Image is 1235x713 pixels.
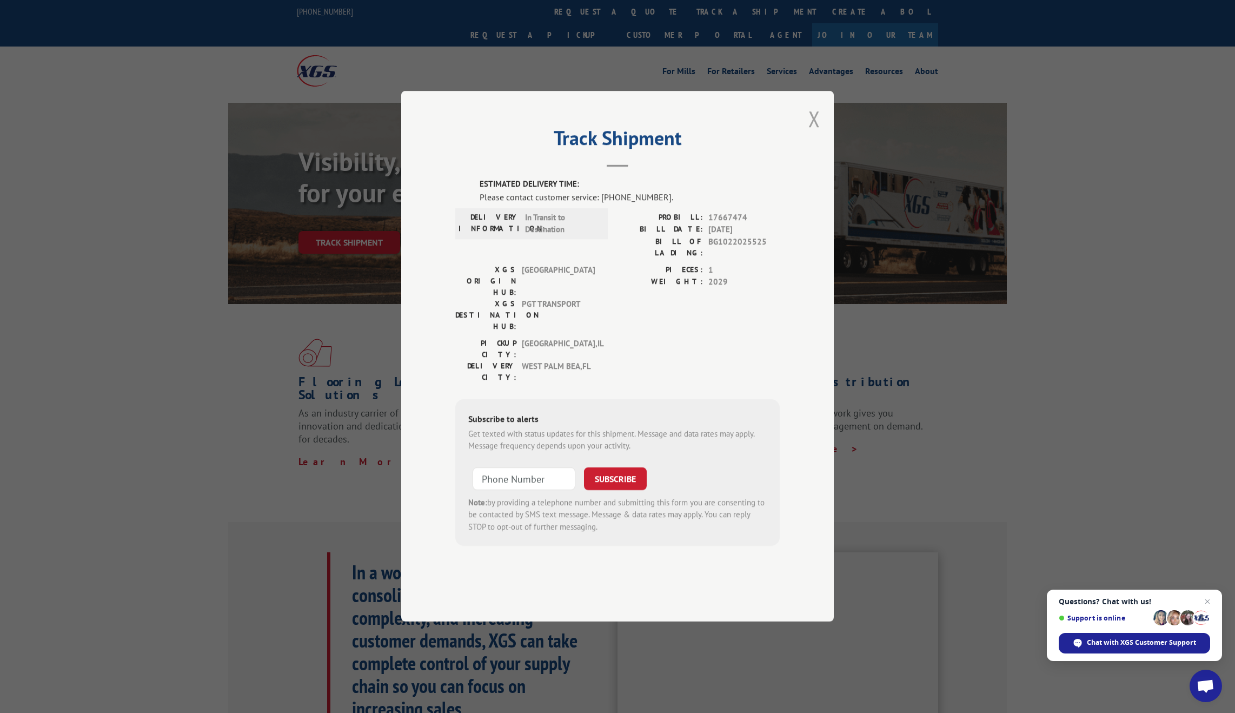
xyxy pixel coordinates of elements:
div: Get texted with status updates for this shipment. Message and data rates may apply. Message frequ... [468,428,767,452]
label: DELIVERY INFORMATION: [459,212,520,236]
div: Please contact customer service: [PHONE_NUMBER]. [480,190,780,203]
div: Open chat [1190,670,1222,702]
span: 1 [708,264,780,276]
button: SUBSCRIBE [584,467,647,490]
span: Questions? Chat with us! [1059,597,1210,606]
label: ESTIMATED DELIVERY TIME: [480,179,780,191]
span: WEST PALM BEA , FL [522,360,595,383]
label: BILL OF LADING: [617,236,703,259]
label: PIECES: [617,264,703,276]
span: [GEOGRAPHIC_DATA] , IL [522,338,595,360]
div: Chat with XGS Customer Support [1059,633,1210,653]
div: by providing a telephone number and submitting this form you are consenting to be contacted by SM... [468,497,767,533]
div: Subscribe to alerts [468,412,767,428]
span: Chat with XGS Customer Support [1087,638,1196,648]
span: [DATE] [708,224,780,236]
label: WEIGHT: [617,276,703,289]
label: PICKUP CITY: [455,338,516,360]
label: BILL DATE: [617,224,703,236]
label: DELIVERY CITY: [455,360,516,383]
span: Close chat [1201,595,1214,608]
span: Support is online [1059,614,1150,622]
span: 2029 [708,276,780,289]
span: [GEOGRAPHIC_DATA] [522,264,595,298]
label: XGS ORIGIN HUB: [455,264,516,298]
label: XGS DESTINATION HUB: [455,298,516,332]
span: BG1022025525 [708,236,780,259]
h2: Track Shipment [455,130,780,151]
span: 17667474 [708,212,780,224]
label: PROBILL: [617,212,703,224]
span: In Transit to Destination [525,212,598,236]
strong: Note: [468,497,487,507]
span: PGT TRANSPORT [522,298,595,332]
input: Phone Number [473,467,575,490]
button: Close modal [808,104,820,133]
